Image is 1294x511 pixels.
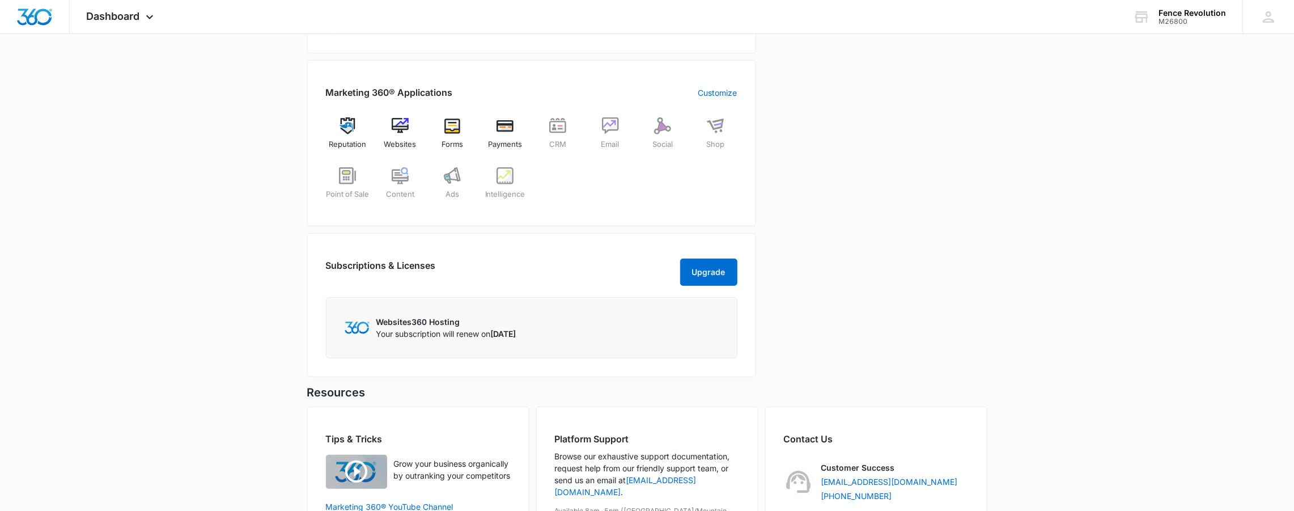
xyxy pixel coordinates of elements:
[698,87,737,99] a: Customize
[326,189,369,200] span: Point of Sale
[326,432,511,446] h2: Tips & Tricks
[1159,9,1226,18] div: account name
[483,167,527,208] a: Intelligence
[307,384,987,401] h5: Resources
[431,117,474,158] a: Forms
[376,328,516,340] p: Your subscription will renew on
[378,167,422,208] a: Content
[694,117,737,158] a: Shop
[442,139,463,150] span: Forms
[536,117,580,158] a: CRM
[821,476,958,488] a: [EMAIL_ADDRESS][DOMAIN_NAME]
[821,490,892,502] a: [PHONE_NUMBER]
[488,139,522,150] span: Payments
[326,86,453,99] h2: Marketing 360® Applications
[784,467,813,497] img: Customer Success
[555,450,740,498] p: Browse our exhaustive support documentation, request help from our friendly support team, or send...
[483,117,527,158] a: Payments
[821,462,895,474] p: Customer Success
[87,10,140,22] span: Dashboard
[588,117,632,158] a: Email
[329,139,366,150] span: Reputation
[601,139,620,150] span: Email
[384,139,416,150] span: Websites
[641,117,685,158] a: Social
[326,167,370,208] a: Point of Sale
[431,167,474,208] a: Ads
[706,139,724,150] span: Shop
[549,139,566,150] span: CRM
[326,455,387,489] img: Quick Overview Video
[326,117,370,158] a: Reputation
[446,189,459,200] span: Ads
[680,259,737,286] button: Upgrade
[345,322,370,333] img: Marketing 360 Logo
[555,432,740,446] h2: Platform Support
[378,117,422,158] a: Websites
[326,259,436,281] h2: Subscriptions & Licenses
[394,458,511,482] p: Grow your business organically by outranking your competitors
[1159,18,1226,26] div: account id
[784,432,969,446] h2: Contact Us
[386,189,414,200] span: Content
[652,139,673,150] span: Social
[491,329,516,339] span: [DATE]
[376,316,516,328] p: Websites360 Hosting
[485,189,525,200] span: Intelligence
